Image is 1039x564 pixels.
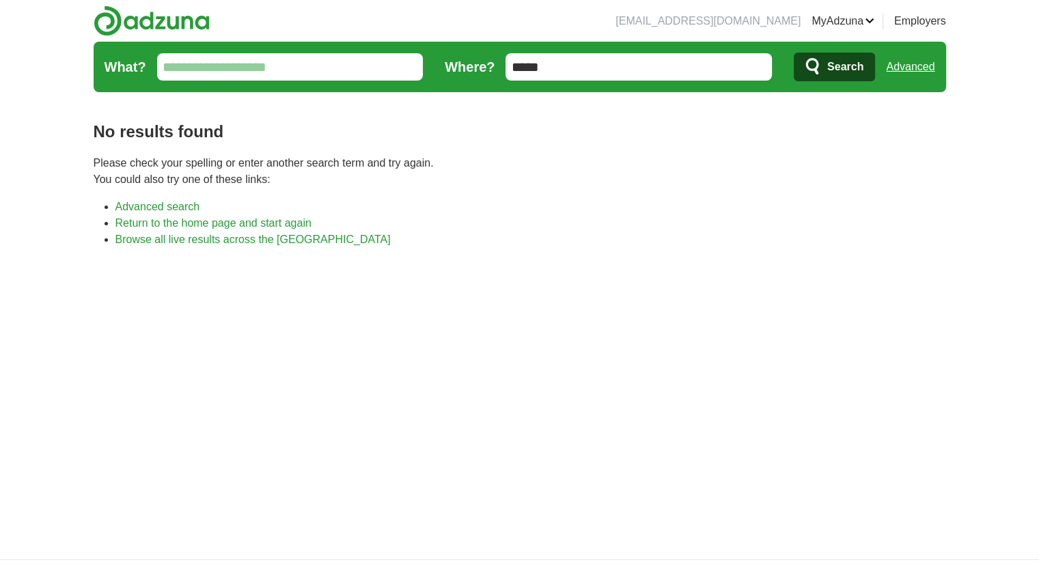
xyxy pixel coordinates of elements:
[445,57,495,77] label: Where?
[615,13,801,29] li: [EMAIL_ADDRESS][DOMAIN_NAME]
[886,53,934,81] a: Advanced
[812,13,874,29] a: MyAdzuna
[94,119,946,144] h1: No results found
[894,13,946,29] a: Employers
[794,53,875,81] button: Search
[115,217,311,229] a: Return to the home page and start again
[115,201,200,212] a: Advanced search
[94,155,946,188] p: Please check your spelling or enter another search term and try again. You could also try one of ...
[827,53,863,81] span: Search
[105,57,146,77] label: What?
[94,5,210,36] img: Adzuna logo
[115,234,391,245] a: Browse all live results across the [GEOGRAPHIC_DATA]
[94,259,946,537] iframe: Ads by Google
